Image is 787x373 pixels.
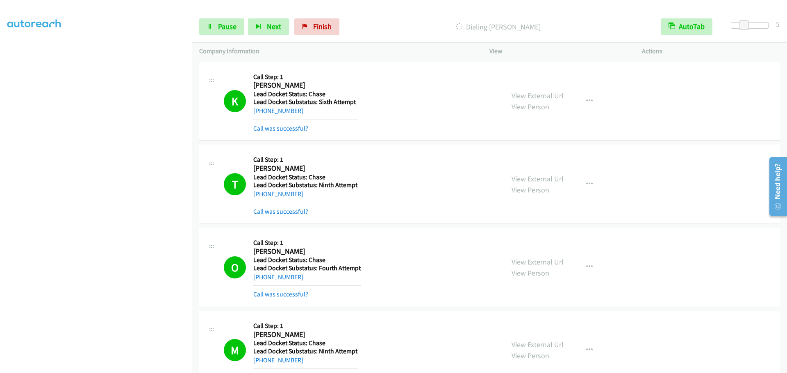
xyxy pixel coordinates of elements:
[253,181,358,189] h5: Lead Docket Substatus: Ninth Attempt
[253,273,303,281] a: [PHONE_NUMBER]
[512,351,549,360] a: View Person
[253,173,358,181] h5: Lead Docket Status: Chase
[253,208,308,215] a: Call was successful?
[253,164,358,173] h2: [PERSON_NAME]
[512,174,564,183] a: View External Url
[512,340,564,349] a: View External Url
[253,81,358,90] h2: [PERSON_NAME]
[253,247,358,256] h2: [PERSON_NAME]
[253,330,358,339] h2: [PERSON_NAME]
[224,339,246,361] h1: M
[253,290,308,298] a: Call was successful?
[489,46,627,56] p: View
[253,90,358,98] h5: Lead Docket Status: Chase
[253,73,358,81] h5: Call Step: 1
[512,102,549,111] a: View Person
[218,22,237,31] span: Pause
[350,21,646,32] p: Dialing [PERSON_NAME]
[253,107,303,115] a: [PHONE_NUMBER]
[224,173,246,195] h1: T
[253,322,358,330] h5: Call Step: 1
[512,257,564,267] a: View External Url
[512,268,549,278] a: View Person
[253,156,358,164] h5: Call Step: 1
[199,18,244,35] a: Pause
[253,98,358,106] h5: Lead Docket Substatus: Sixth Attempt
[253,190,303,198] a: [PHONE_NUMBER]
[253,347,358,355] h5: Lead Docket Substatus: Ninth Attempt
[248,18,289,35] button: Next
[253,356,303,364] a: [PHONE_NUMBER]
[253,256,361,264] h5: Lead Docket Status: Chase
[313,22,332,31] span: Finish
[642,46,780,56] p: Actions
[253,339,358,347] h5: Lead Docket Status: Chase
[267,22,281,31] span: Next
[224,90,246,112] h1: K
[512,91,564,100] a: View External Url
[224,256,246,278] h1: O
[253,264,361,272] h5: Lead Docket Substatus: Fourth Attempt
[199,46,475,56] p: Company Information
[253,239,361,247] h5: Call Step: 1
[661,18,712,35] button: AutoTab
[253,124,308,132] a: Call was successful?
[512,185,549,194] a: View Person
[294,18,339,35] a: Finish
[776,18,780,29] div: 5
[763,154,787,219] iframe: Resource Center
